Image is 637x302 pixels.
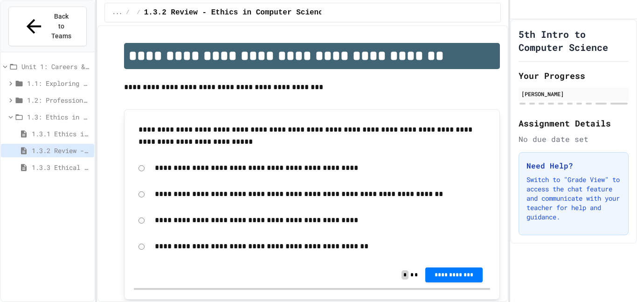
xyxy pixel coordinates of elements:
div: No due date set [519,133,629,145]
span: 1.3.2 Review - Ethics in Computer Science [144,7,328,18]
span: / [126,9,129,16]
span: 1.1: Exploring CS Careers [27,78,90,88]
div: [PERSON_NAME] [521,90,626,98]
span: ... [112,9,123,16]
span: 1.3.2 Review - Ethics in Computer Science [32,146,90,155]
span: 1.3.1 Ethics in Computer Science [32,129,90,139]
span: Unit 1: Careers & Professionalism [21,62,90,71]
span: 1.2: Professional Communication [27,95,90,105]
span: / [137,9,140,16]
h2: Your Progress [519,69,629,82]
h2: Assignment Details [519,117,629,130]
h3: Need Help? [526,160,621,171]
h1: 5th Intro to Computer Science [519,28,629,54]
span: 1.3: Ethics in Computing [27,112,90,122]
span: Back to Teams [50,12,72,41]
p: Switch to "Grade View" to access the chat feature and communicate with your teacher for help and ... [526,175,621,222]
button: Back to Teams [8,7,87,46]
span: 1.3.3 Ethical dilemma reflections [32,162,90,172]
